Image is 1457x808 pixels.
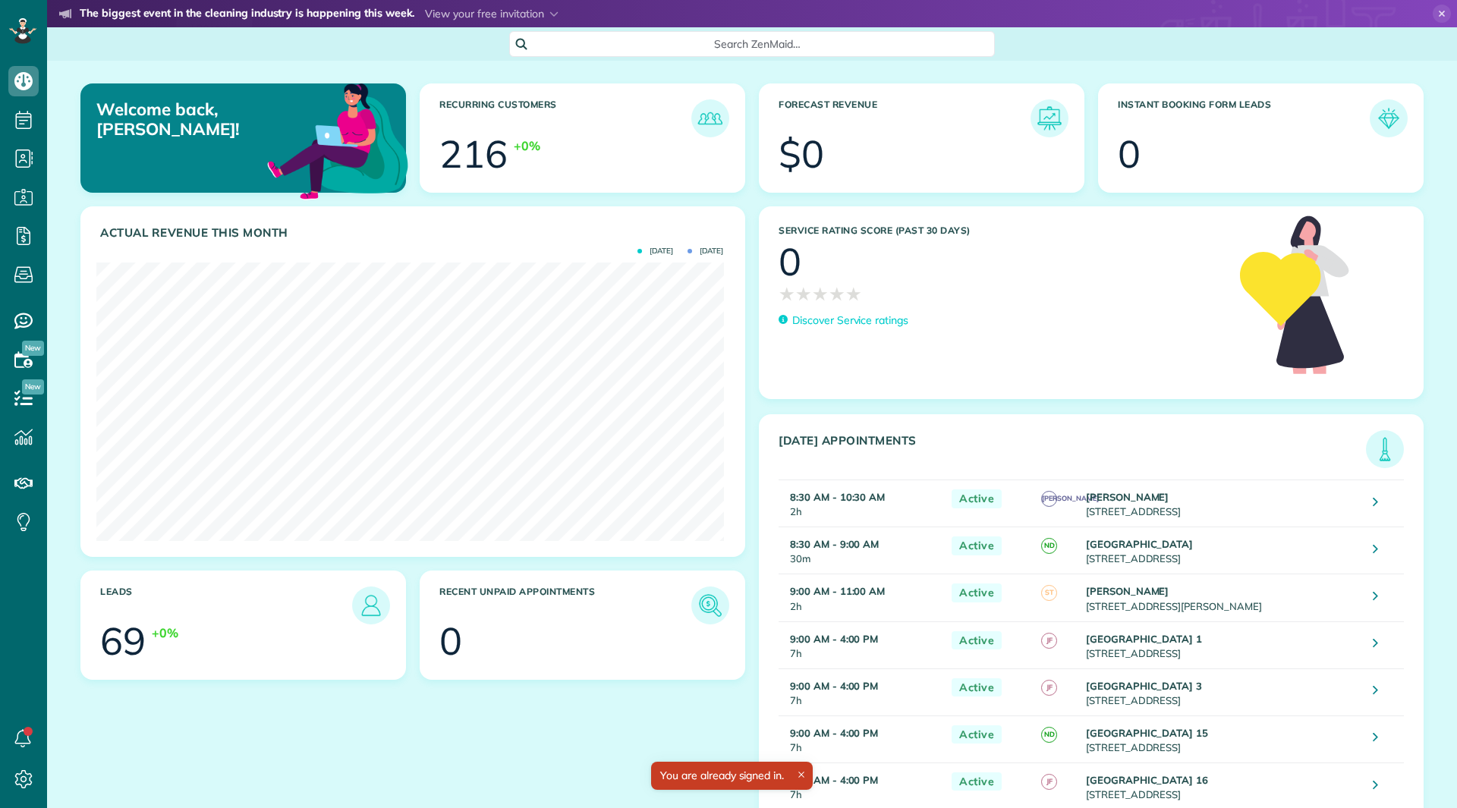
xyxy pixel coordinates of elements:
img: icon_form_leads-04211a6a04a5b2264e4ee56bc0799ec3eb69b7e499cbb523a139df1d13a81ae0.png [1374,103,1404,134]
span: JF [1041,633,1057,649]
td: [STREET_ADDRESS] [1082,621,1361,668]
strong: 8:30 AM - 9:00 AM [790,538,879,550]
img: icon_unpaid_appointments-47b8ce3997adf2238b356f14209ab4cced10bd1f174958f3ca8f1d0dd7fffeee.png [695,590,725,621]
h3: Service Rating score (past 30 days) [779,225,1225,236]
td: [STREET_ADDRESS] [1082,527,1361,574]
strong: [GEOGRAPHIC_DATA] 3 [1086,680,1202,692]
h3: Recent unpaid appointments [439,586,691,624]
td: 2h [779,480,944,527]
span: Active [952,678,1002,697]
strong: [GEOGRAPHIC_DATA] [1086,538,1193,550]
strong: [PERSON_NAME] [1086,585,1169,597]
td: [STREET_ADDRESS][PERSON_NAME] [1082,574,1361,621]
span: ★ [845,281,862,307]
span: ST [1041,585,1057,601]
div: You are already signed in. [651,762,813,790]
p: Discover Service ratings [792,313,908,329]
img: icon_forecast_revenue-8c13a41c7ed35a8dcfafea3cbb826a0462acb37728057bba2d056411b612bbbe.png [1034,103,1065,134]
div: $0 [779,135,824,173]
h3: Forecast Revenue [779,99,1031,137]
span: ND [1041,727,1057,743]
span: ★ [779,281,795,307]
strong: 9:00 AM - 11:00 AM [790,585,885,597]
td: [STREET_ADDRESS] [1082,480,1361,527]
span: Active [952,631,1002,650]
span: Active [952,536,1002,555]
td: 7h [779,715,944,762]
span: Active [952,583,1002,602]
span: Active [952,725,1002,744]
span: Active [952,489,1002,508]
span: JF [1041,680,1057,696]
div: 0 [779,243,801,281]
div: +0% [152,624,178,642]
span: Active [952,772,1002,791]
td: 7h [779,621,944,668]
img: icon_recurring_customers-cf858462ba22bcd05b5a5880d41d6543d210077de5bb9ebc9590e49fd87d84ed.png [695,103,725,134]
h3: Recurring Customers [439,99,691,137]
span: [PERSON_NAME] [1041,491,1057,507]
strong: [GEOGRAPHIC_DATA] 15 [1086,727,1208,739]
strong: 9:00 AM - 4:00 PM [790,680,878,692]
h3: Instant Booking Form Leads [1118,99,1370,137]
span: ★ [829,281,845,307]
img: icon_todays_appointments-901f7ab196bb0bea1936b74009e4eb5ffbc2d2711fa7634e0d609ed5ef32b18b.png [1370,434,1400,464]
td: 7h [779,668,944,715]
div: 216 [439,135,508,173]
span: ND [1041,538,1057,554]
p: Welcome back, [PERSON_NAME]! [96,99,302,140]
span: [DATE] [637,247,673,255]
td: [STREET_ADDRESS] [1082,715,1361,762]
h3: Actual Revenue this month [100,226,729,240]
img: dashboard_welcome-42a62b7d889689a78055ac9021e634bf52bae3f8056760290aed330b23ab8690.png [264,66,411,213]
span: ★ [795,281,812,307]
div: 69 [100,622,146,660]
strong: The biggest event in the cleaning industry is happening this week. [80,6,414,23]
td: [STREET_ADDRESS] [1082,668,1361,715]
div: +0% [514,137,540,155]
strong: [GEOGRAPHIC_DATA] 1 [1086,633,1202,645]
strong: 9:00 AM - 4:00 PM [790,633,878,645]
span: New [22,341,44,356]
td: 30m [779,527,944,574]
div: 0 [439,622,462,660]
div: 0 [1118,135,1141,173]
a: Discover Service ratings [779,313,908,329]
h3: [DATE] Appointments [779,434,1366,468]
strong: [PERSON_NAME] [1086,491,1169,503]
img: icon_leads-1bed01f49abd5b7fead27621c3d59655bb73ed531f8eeb49469d10e621d6b896.png [356,590,386,621]
span: [DATE] [688,247,723,255]
span: JF [1041,774,1057,790]
h3: Leads [100,586,352,624]
span: New [22,379,44,395]
strong: 8:30 AM - 10:30 AM [790,491,885,503]
td: 2h [779,574,944,621]
strong: [GEOGRAPHIC_DATA] 16 [1086,774,1208,786]
span: ★ [812,281,829,307]
strong: 9:00 AM - 4:00 PM [790,727,878,739]
strong: 9:00 AM - 4:00 PM [790,774,878,786]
